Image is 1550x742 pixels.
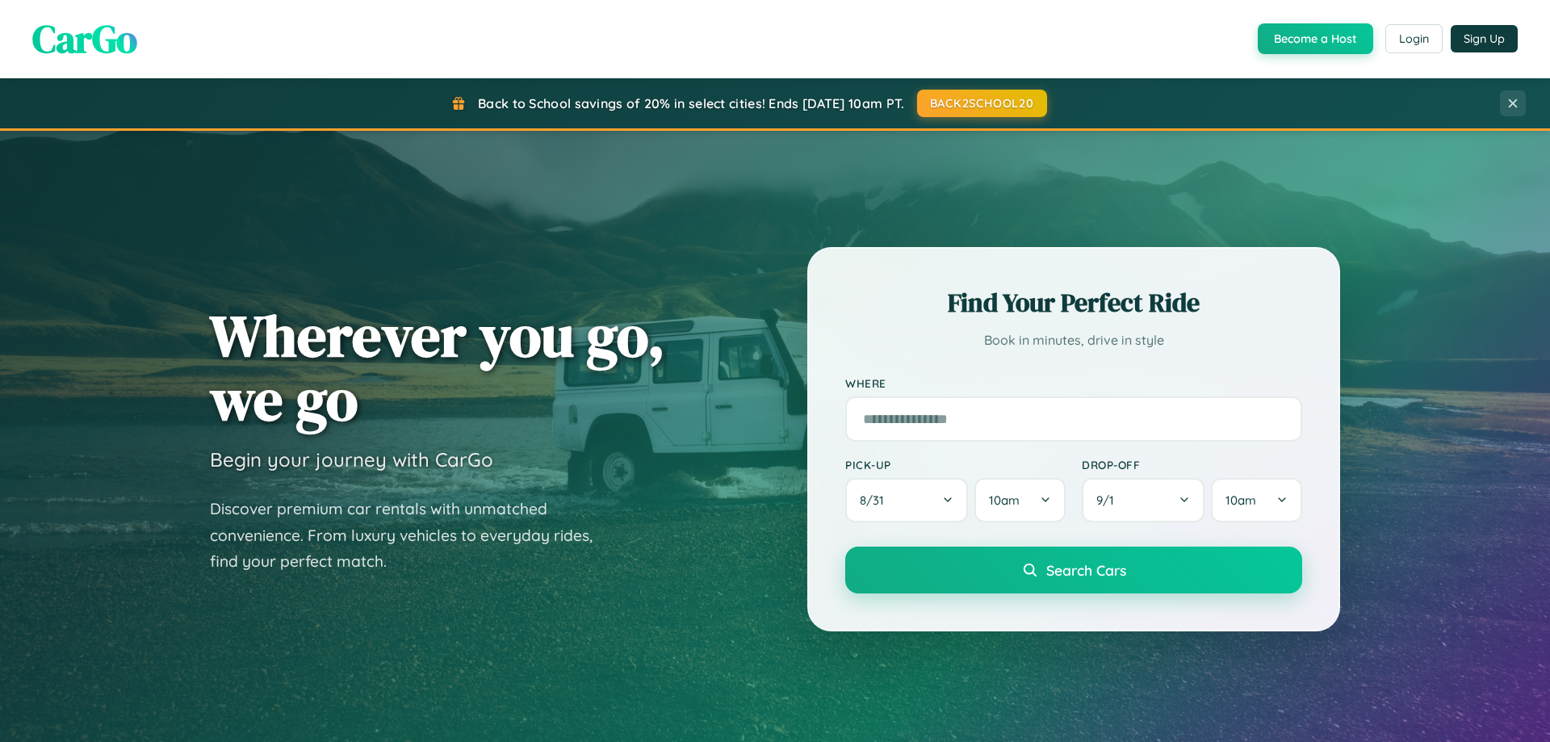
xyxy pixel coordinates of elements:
button: Search Cars [845,547,1302,593]
span: 8 / 31 [860,493,892,508]
span: Back to School savings of 20% in select cities! Ends [DATE] 10am PT. [478,95,904,111]
span: 10am [989,493,1020,508]
p: Book in minutes, drive in style [845,329,1302,352]
span: 9 / 1 [1096,493,1122,508]
button: 10am [1211,478,1302,522]
h2: Find Your Perfect Ride [845,285,1302,321]
button: 8/31 [845,478,968,522]
button: Login [1385,24,1443,53]
button: 9/1 [1082,478,1204,522]
label: Pick-up [845,458,1066,472]
button: Become a Host [1258,23,1373,54]
label: Where [845,376,1302,390]
span: CarGo [32,12,137,65]
span: Search Cars [1046,561,1126,579]
button: BACK2SCHOOL20 [917,90,1047,117]
p: Discover premium car rentals with unmatched convenience. From luxury vehicles to everyday rides, ... [210,496,614,575]
button: Sign Up [1451,25,1518,52]
button: 10am [974,478,1066,522]
label: Drop-off [1082,458,1302,472]
h3: Begin your journey with CarGo [210,447,493,472]
span: 10am [1225,493,1256,508]
h1: Wherever you go, we go [210,304,665,431]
